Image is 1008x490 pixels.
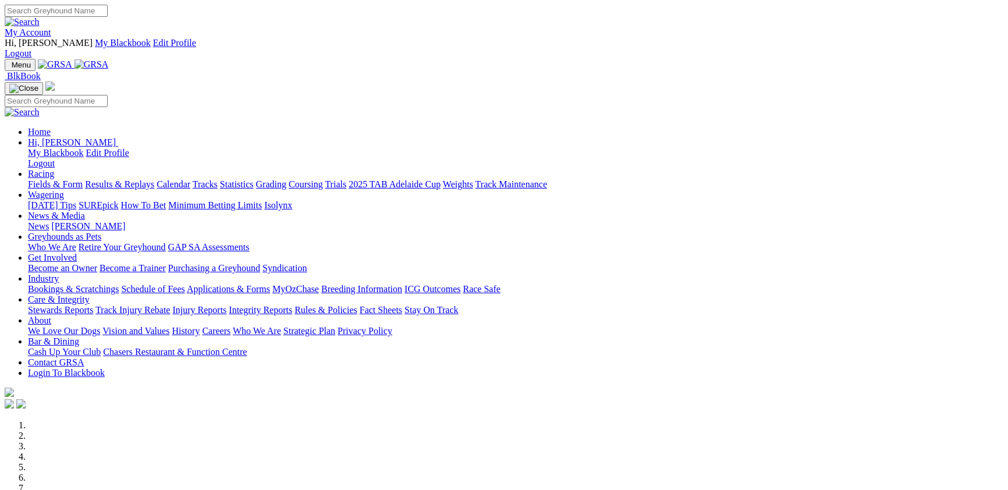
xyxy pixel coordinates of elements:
a: SUREpick [79,200,118,210]
div: Industry [28,284,1003,294]
a: History [172,326,200,336]
a: Grading [256,179,286,189]
a: Industry [28,274,59,283]
a: Calendar [157,179,190,189]
a: Fact Sheets [360,305,402,315]
img: Search [5,107,40,118]
a: Track Injury Rebate [95,305,170,315]
input: Search [5,5,108,17]
img: twitter.svg [16,399,26,409]
a: Edit Profile [86,148,129,158]
a: 2025 TAB Adelaide Cup [349,179,441,189]
a: News [28,221,49,231]
a: Purchasing a Greyhound [168,263,260,273]
a: News & Media [28,211,85,221]
a: [PERSON_NAME] [51,221,125,231]
span: Hi, [PERSON_NAME] [5,38,93,48]
a: Integrity Reports [229,305,292,315]
a: Injury Reports [172,305,226,315]
a: Care & Integrity [28,294,90,304]
a: About [28,315,51,325]
a: Edit Profile [153,38,196,48]
div: Hi, [PERSON_NAME] [28,148,1003,169]
a: Logout [28,158,55,168]
a: Get Involved [28,253,77,262]
div: Get Involved [28,263,1003,274]
span: Hi, [PERSON_NAME] [28,137,116,147]
span: BlkBook [7,71,41,81]
a: Become a Trainer [100,263,166,273]
a: Become an Owner [28,263,97,273]
a: Bar & Dining [28,336,79,346]
div: Care & Integrity [28,305,1003,315]
a: Contact GRSA [28,357,84,367]
a: My Account [5,27,51,37]
div: Racing [28,179,1003,190]
img: GRSA [74,59,109,70]
img: logo-grsa-white.png [45,81,55,91]
a: Statistics [220,179,254,189]
a: Applications & Forms [187,284,270,294]
a: Stewards Reports [28,305,93,315]
a: My Blackbook [28,148,84,158]
a: Syndication [262,263,307,273]
img: Close [9,84,38,93]
a: Who We Are [233,326,281,336]
a: Vision and Values [102,326,169,336]
a: Wagering [28,190,64,200]
a: Results & Replays [85,179,154,189]
a: Stay On Track [404,305,458,315]
a: Breeding Information [321,284,402,294]
a: GAP SA Assessments [168,242,250,252]
a: Racing [28,169,54,179]
a: Isolynx [264,200,292,210]
a: MyOzChase [272,284,319,294]
button: Toggle navigation [5,59,36,71]
a: Track Maintenance [475,179,547,189]
input: Search [5,95,108,107]
div: About [28,326,1003,336]
a: Schedule of Fees [121,284,184,294]
a: Home [28,127,51,137]
span: Menu [12,61,31,69]
a: Strategic Plan [283,326,335,336]
a: Cash Up Your Club [28,347,101,357]
a: Who We Are [28,242,76,252]
a: Logout [5,48,31,58]
img: logo-grsa-white.png [5,388,14,397]
a: Careers [202,326,230,336]
a: Minimum Betting Limits [168,200,262,210]
a: ICG Outcomes [404,284,460,294]
a: My Blackbook [95,38,151,48]
a: Fields & Form [28,179,83,189]
a: Retire Your Greyhound [79,242,166,252]
a: Weights [443,179,473,189]
a: Privacy Policy [338,326,392,336]
a: How To Bet [121,200,166,210]
div: News & Media [28,221,1003,232]
a: Rules & Policies [294,305,357,315]
a: [DATE] Tips [28,200,76,210]
a: Tracks [193,179,218,189]
a: We Love Our Dogs [28,326,100,336]
a: Chasers Restaurant & Function Centre [103,347,247,357]
div: My Account [5,38,1003,59]
a: Greyhounds as Pets [28,232,101,242]
a: Hi, [PERSON_NAME] [28,137,118,147]
img: Search [5,17,40,27]
button: Toggle navigation [5,82,43,95]
a: Race Safe [463,284,500,294]
a: BlkBook [5,71,41,81]
div: Bar & Dining [28,347,1003,357]
a: Bookings & Scratchings [28,284,119,294]
a: Coursing [289,179,323,189]
div: Wagering [28,200,1003,211]
a: Trials [325,179,346,189]
img: facebook.svg [5,399,14,409]
img: GRSA [38,59,72,70]
a: Login To Blackbook [28,368,105,378]
div: Greyhounds as Pets [28,242,1003,253]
